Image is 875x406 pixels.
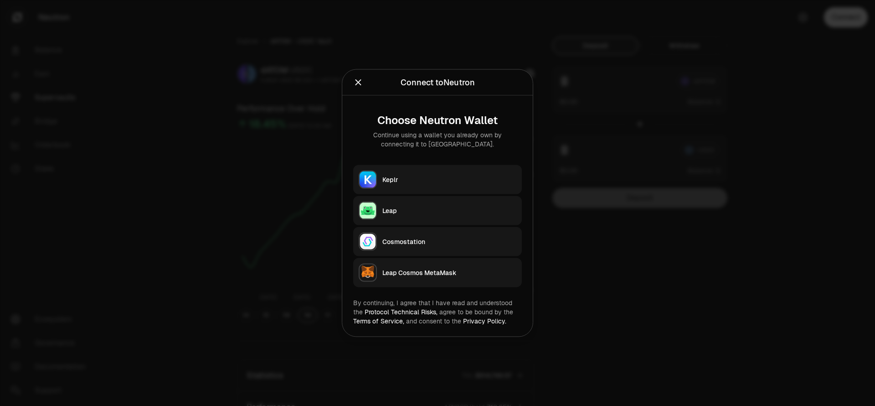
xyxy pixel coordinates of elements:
[353,298,522,326] div: By continuing, I agree that I have read and understood the agree to be bound by the and consent t...
[353,227,522,256] button: CosmostationCosmostation
[382,268,516,277] div: Leap Cosmos MetaMask
[360,203,376,219] img: Leap
[463,317,506,325] a: Privacy Policy.
[401,76,475,89] div: Connect to Neutron
[360,234,376,250] img: Cosmostation
[353,258,522,287] button: Leap Cosmos MetaMaskLeap Cosmos MetaMask
[353,165,522,194] button: KeplrKeplr
[360,172,376,188] img: Keplr
[365,308,437,316] a: Protocol Technical Risks,
[360,265,376,281] img: Leap Cosmos MetaMask
[382,206,516,215] div: Leap
[360,114,515,127] div: Choose Neutron Wallet
[353,196,522,225] button: LeapLeap
[353,76,363,89] button: Close
[353,317,404,325] a: Terms of Service,
[382,175,516,184] div: Keplr
[360,130,515,149] div: Continue using a wallet you already own by connecting it to [GEOGRAPHIC_DATA].
[382,237,516,246] div: Cosmostation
